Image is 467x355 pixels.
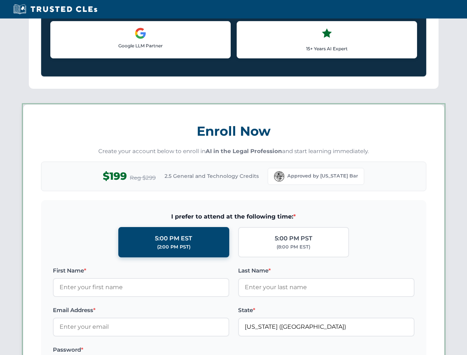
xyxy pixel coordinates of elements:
div: (2:00 PM PST) [157,243,190,251]
label: State [238,306,414,315]
input: Enter your email [53,318,229,336]
img: Florida Bar [274,171,284,182]
strong: AI in the Legal Profession [206,148,282,155]
span: 2.5 General and Technology Credits [165,172,259,180]
h3: Enroll Now [41,119,426,143]
label: Email Address [53,306,229,315]
p: 15+ Years AI Expert [243,45,411,52]
div: 5:00 PM PST [275,234,312,243]
label: First Name [53,266,229,275]
span: Reg $299 [130,173,156,182]
span: $199 [103,168,127,185]
p: Create your account below to enroll in and start learning immediately. [41,147,426,156]
img: Trusted CLEs [11,4,99,15]
div: 5:00 PM EST [155,234,192,243]
input: Enter your first name [53,278,229,297]
label: Password [53,345,229,354]
span: Approved by [US_STATE] Bar [287,172,358,180]
p: Google LLM Partner [57,42,224,49]
label: Last Name [238,266,414,275]
img: Google [135,27,146,39]
span: I prefer to attend at the following time: [53,212,414,222]
input: Florida (FL) [238,318,414,336]
input: Enter your last name [238,278,414,297]
div: (8:00 PM EST) [277,243,310,251]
